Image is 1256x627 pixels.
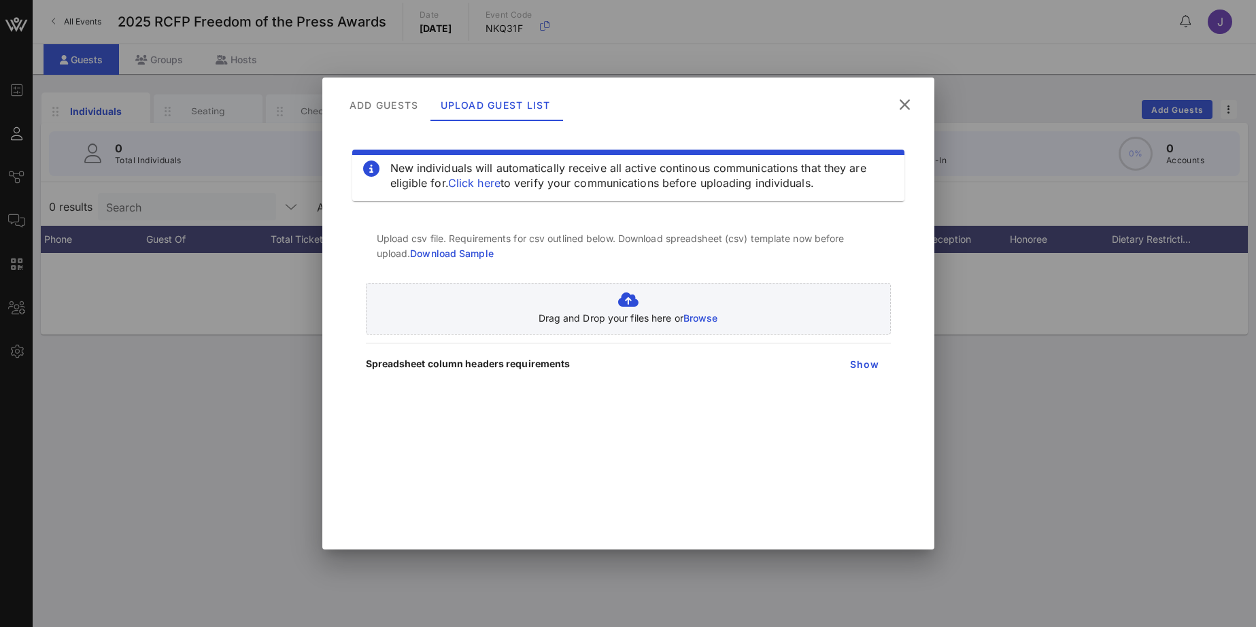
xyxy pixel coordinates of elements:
span: Browse [683,312,718,324]
div: Upload Guest List [429,88,561,121]
button: Show [838,352,890,376]
span: Show [849,358,879,370]
p: Drag and Drop your files here or [539,311,718,326]
p: Upload csv file. Requirements for csv outlined below. Download spreadsheet (csv) template now bef... [377,231,880,261]
div: New individuals will automatically receive all active continous communications that they are elig... [390,160,894,190]
a: Download Sample [410,248,494,259]
div: Add Guests [339,88,430,121]
a: Click here [448,176,500,190]
p: Spreadsheet column headers requirements [366,356,571,371]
